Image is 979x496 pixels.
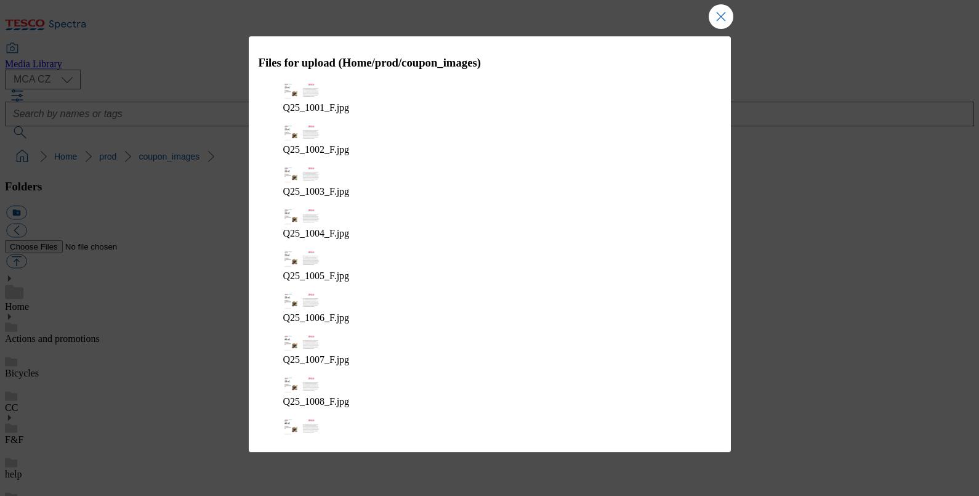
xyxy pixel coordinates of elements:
[283,207,320,226] img: preview
[283,354,696,365] figcaption: Q25_1007_F.jpg
[283,291,320,310] img: preview
[283,375,320,394] img: preview
[283,417,320,436] img: preview
[259,56,721,70] h3: Files for upload (Home/prod/coupon_images)
[283,228,696,239] figcaption: Q25_1004_F.jpg
[709,4,733,29] button: Close Modal
[283,102,696,113] figcaption: Q25_1001_F.jpg
[283,396,696,407] figcaption: Q25_1008_F.jpg
[283,270,696,282] figcaption: Q25_1005_F.jpg
[283,144,696,155] figcaption: Q25_1002_F.jpg
[283,333,320,352] img: preview
[283,81,320,100] img: preview
[283,249,320,267] img: preview
[283,312,696,323] figcaption: Q25_1006_F.jpg
[283,123,320,142] img: preview
[249,36,731,452] div: Modal
[283,165,320,184] img: preview
[283,186,696,197] figcaption: Q25_1003_F.jpg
